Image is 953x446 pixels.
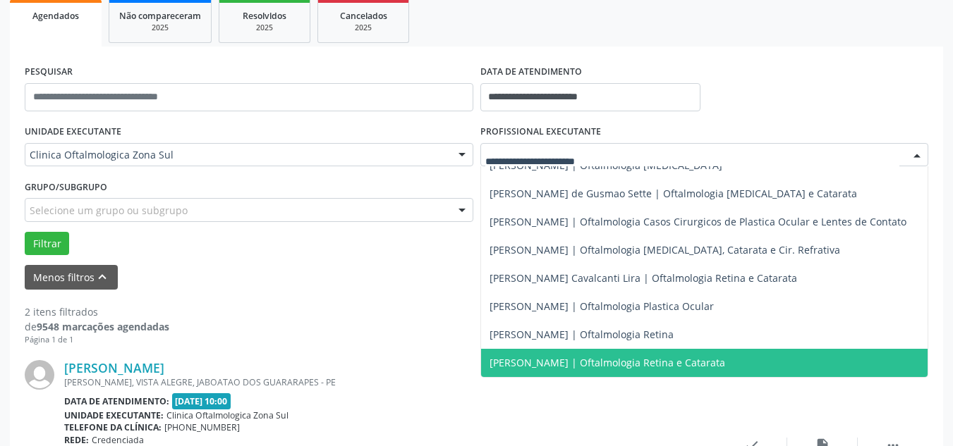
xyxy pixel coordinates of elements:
[64,434,89,446] b: Rede:
[25,61,73,83] label: PESQUISAR
[119,10,201,22] span: Não compareceram
[172,393,231,409] span: [DATE] 10:00
[25,232,69,256] button: Filtrar
[30,203,188,218] span: Selecione um grupo ou subgrupo
[25,304,169,319] div: 2 itens filtrados
[64,409,164,421] b: Unidade executante:
[37,320,169,333] strong: 9548 marcações agendadas
[490,215,906,228] span: [PERSON_NAME] | Oftalmologia Casos Cirurgicos de Plastica Ocular e Lentes de Contato
[64,376,717,388] div: [PERSON_NAME], VISTA ALEGRE, JABOATAO DOS GUARARAPES - PE
[30,148,444,162] span: Clinica Oftalmologica Zona Sul
[490,328,674,341] span: [PERSON_NAME] | Oftalmologia Retina
[490,187,857,200] span: [PERSON_NAME] de Gusmao Sette | Oftalmologia [MEDICAL_DATA] e Catarata
[25,121,121,143] label: UNIDADE EXECUTANTE
[25,360,54,390] img: img
[64,360,164,376] a: [PERSON_NAME]
[25,176,107,198] label: Grupo/Subgrupo
[166,409,289,421] span: Clinica Oftalmologica Zona Sul
[490,271,797,285] span: [PERSON_NAME] Cavalcanti Lira | Oftalmologia Retina e Catarata
[243,10,286,22] span: Resolvidos
[119,23,201,33] div: 2025
[92,434,144,446] span: Credenciada
[229,23,300,33] div: 2025
[480,121,601,143] label: PROFISSIONAL EXECUTANTE
[25,265,118,290] button: Menos filtroskeyboard_arrow_up
[95,269,110,285] i: keyboard_arrow_up
[328,23,399,33] div: 2025
[490,356,725,369] span: [PERSON_NAME] | Oftalmologia Retina e Catarata
[25,319,169,334] div: de
[340,10,387,22] span: Cancelados
[32,10,79,22] span: Agendados
[490,299,714,313] span: [PERSON_NAME] | Oftalmologia Plastica Ocular
[64,421,162,433] b: Telefone da clínica:
[164,421,240,433] span: [PHONE_NUMBER]
[490,243,840,256] span: [PERSON_NAME] | Oftalmologia [MEDICAL_DATA], Catarata e Cir. Refrativa
[480,61,582,83] label: DATA DE ATENDIMENTO
[64,395,169,407] b: Data de atendimento:
[25,334,169,346] div: Página 1 de 1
